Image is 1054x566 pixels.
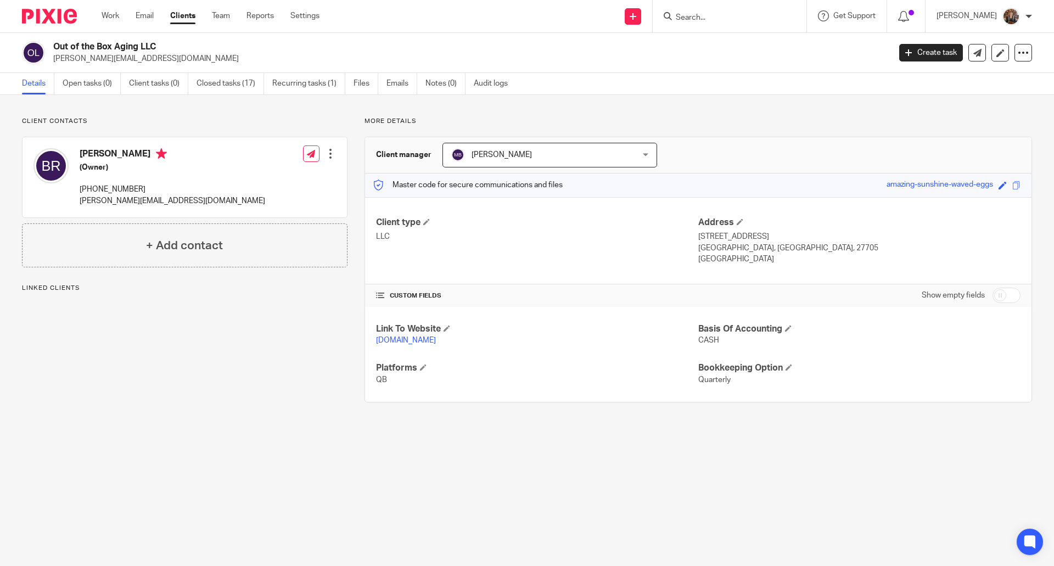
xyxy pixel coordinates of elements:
[33,148,69,183] img: svg%3E
[1002,8,1020,25] img: 20241226_124325-EDIT.jpg
[698,376,731,384] span: Quarterly
[698,231,1021,242] p: [STREET_ADDRESS]
[698,243,1021,254] p: [GEOGRAPHIC_DATA], [GEOGRAPHIC_DATA], 27705
[376,149,431,160] h3: Client manager
[698,254,1021,265] p: [GEOGRAPHIC_DATA]
[376,217,698,228] h4: Client type
[376,323,698,335] h4: Link To Website
[197,73,264,94] a: Closed tasks (17)
[102,10,119,21] a: Work
[386,73,417,94] a: Emails
[887,179,993,192] div: amazing-sunshine-waved-eggs
[22,41,45,64] img: svg%3E
[698,362,1021,374] h4: Bookkeeping Option
[376,337,436,344] a: [DOMAIN_NAME]
[376,292,698,300] h4: CUSTOM FIELDS
[129,73,188,94] a: Client tasks (0)
[290,10,319,21] a: Settings
[474,73,516,94] a: Audit logs
[22,9,77,24] img: Pixie
[376,376,387,384] span: QB
[698,323,1021,335] h4: Basis Of Accounting
[22,73,54,94] a: Details
[354,73,378,94] a: Files
[472,151,532,159] span: [PERSON_NAME]
[698,217,1021,228] h4: Address
[272,73,345,94] a: Recurring tasks (1)
[212,10,230,21] a: Team
[80,148,265,162] h4: [PERSON_NAME]
[246,10,274,21] a: Reports
[373,180,563,190] p: Master code for secure communications and files
[80,162,265,173] h5: (Owner)
[53,53,883,64] p: [PERSON_NAME][EMAIL_ADDRESS][DOMAIN_NAME]
[22,284,347,293] p: Linked clients
[170,10,195,21] a: Clients
[833,12,876,20] span: Get Support
[80,195,265,206] p: [PERSON_NAME][EMAIL_ADDRESS][DOMAIN_NAME]
[376,231,698,242] p: LLC
[698,337,719,344] span: CASH
[136,10,154,21] a: Email
[675,13,773,23] input: Search
[80,184,265,195] p: [PHONE_NUMBER]
[156,148,167,159] i: Primary
[451,148,464,161] img: svg%3E
[63,73,121,94] a: Open tasks (0)
[425,73,466,94] a: Notes (0)
[146,237,223,254] h4: + Add contact
[376,362,698,374] h4: Platforms
[53,41,717,53] h2: Out of the Box Aging LLC
[922,290,985,301] label: Show empty fields
[22,117,347,126] p: Client contacts
[937,10,997,21] p: [PERSON_NAME]
[899,44,963,61] a: Create task
[365,117,1032,126] p: More details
